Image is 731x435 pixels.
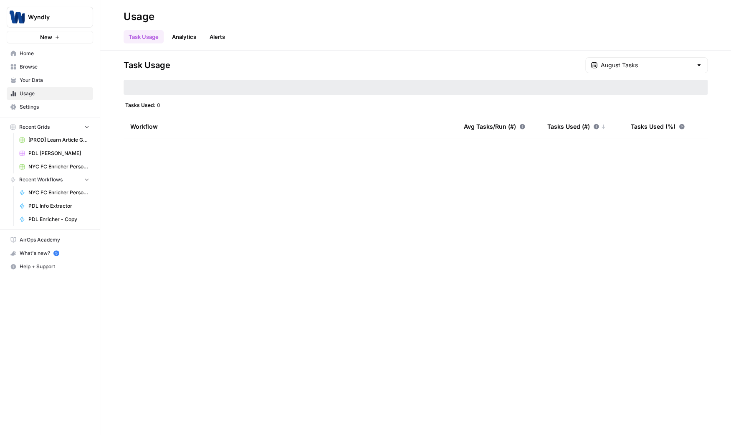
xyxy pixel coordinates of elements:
[7,173,93,186] button: Recent Workflows
[15,147,93,160] a: PDL [PERSON_NAME]
[205,30,230,43] a: Alerts
[15,133,93,147] a: [PROD] Learn Article Generator Grid
[7,7,93,28] button: Workspace: Wyndly
[125,102,155,108] span: Tasks Used:
[20,236,89,244] span: AirOps Academy
[20,263,89,270] span: Help + Support
[20,50,89,57] span: Home
[28,163,89,170] span: NYC FC Enricher Person Enrichment Grid
[7,121,93,133] button: Recent Grids
[28,189,89,196] span: NYC FC Enricher Person Enrichment
[7,247,93,259] div: What's new?
[28,13,78,21] span: Wyndly
[55,251,57,255] text: 5
[28,136,89,144] span: [PROD] Learn Article Generator Grid
[7,74,93,87] a: Your Data
[19,176,63,183] span: Recent Workflows
[53,250,59,256] a: 5
[7,60,93,74] a: Browse
[20,76,89,84] span: Your Data
[7,247,93,260] button: What's new? 5
[28,150,89,157] span: PDL [PERSON_NAME]
[601,61,692,69] input: August Tasks
[15,199,93,213] a: PDL Info Extractor
[15,160,93,173] a: NYC FC Enricher Person Enrichment Grid
[124,30,164,43] a: Task Usage
[157,102,160,108] span: 0
[7,87,93,100] a: Usage
[20,63,89,71] span: Browse
[40,33,52,41] span: New
[15,186,93,199] a: NYC FC Enricher Person Enrichment
[124,10,154,23] div: Usage
[130,115,450,138] div: Workflow
[7,100,93,114] a: Settings
[15,213,93,226] a: PDL Enricher - Copy
[20,103,89,111] span: Settings
[19,123,50,131] span: Recent Grids
[7,233,93,247] a: AirOps Academy
[7,260,93,273] button: Help + Support
[124,59,170,71] span: Task Usage
[7,31,93,43] button: New
[167,30,201,43] a: Analytics
[28,216,89,223] span: PDL Enricher - Copy
[547,115,606,138] div: Tasks Used (#)
[464,115,525,138] div: Avg Tasks/Run (#)
[28,202,89,210] span: PDL Info Extractor
[20,90,89,97] span: Usage
[631,115,685,138] div: Tasks Used (%)
[7,47,93,60] a: Home
[10,10,25,25] img: Wyndly Logo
